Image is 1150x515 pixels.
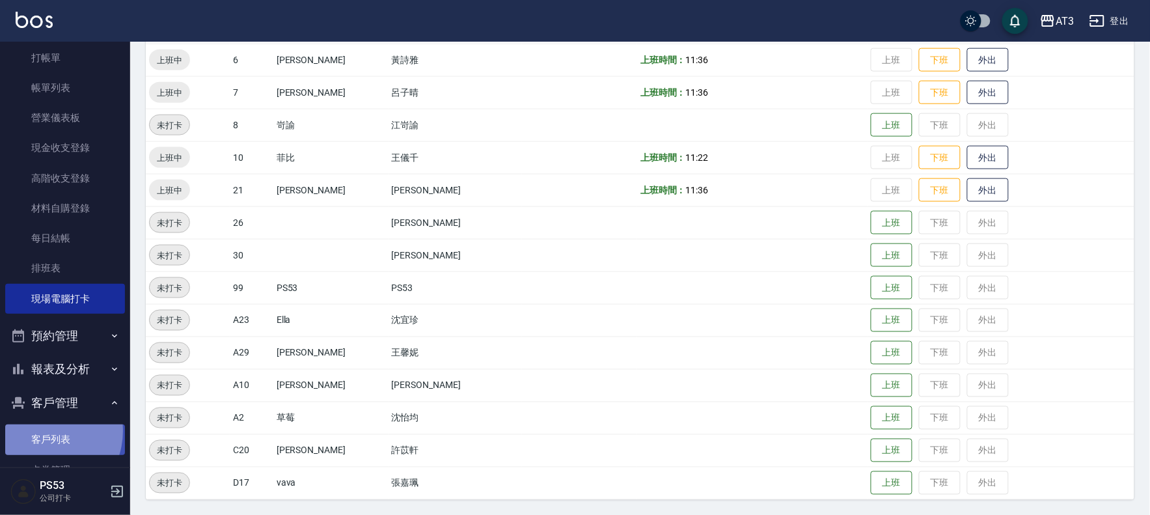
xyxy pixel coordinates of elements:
td: 6 [230,44,273,76]
button: 外出 [967,178,1009,202]
button: 上班 [871,341,912,365]
b: 上班時間： [640,152,686,163]
a: 每日結帳 [5,223,125,253]
span: 上班中 [149,151,190,165]
button: AT3 [1035,8,1079,35]
td: C20 [230,434,273,467]
td: [PERSON_NAME] [273,434,389,467]
td: 26 [230,206,273,239]
td: 7 [230,76,273,109]
span: 未打卡 [150,379,189,393]
span: 上班中 [149,53,190,67]
span: 未打卡 [150,346,189,360]
a: 材料自購登錄 [5,193,125,223]
button: 上班 [871,374,912,398]
td: Ella [273,304,389,337]
button: 下班 [919,146,961,170]
div: AT3 [1056,13,1074,29]
button: 上班 [871,211,912,235]
button: 客戶管理 [5,386,125,420]
span: 未打卡 [150,249,189,262]
a: 客戶列表 [5,425,125,454]
button: 上班 [871,309,912,333]
span: 未打卡 [150,314,189,327]
button: 上班 [871,471,912,495]
td: 呂子晴 [389,76,523,109]
span: 未打卡 [150,281,189,295]
td: 99 [230,271,273,304]
button: 下班 [919,178,961,202]
span: 11:36 [686,55,709,65]
td: 王馨妮 [389,337,523,369]
button: 報表及分析 [5,352,125,386]
td: [PERSON_NAME] [389,239,523,271]
button: 上班 [871,406,912,430]
button: 外出 [967,48,1009,72]
button: 預約管理 [5,319,125,353]
td: 王儀千 [389,141,523,174]
td: 草莓 [273,402,389,434]
b: 上班時間： [640,87,686,98]
td: 黃詩雅 [389,44,523,76]
td: 菲比 [273,141,389,174]
p: 公司打卡 [40,492,106,504]
span: 11:22 [686,152,709,163]
a: 卡券管理 [5,455,125,485]
span: 未打卡 [150,118,189,132]
td: [PERSON_NAME] [273,337,389,369]
a: 打帳單 [5,43,125,73]
td: [PERSON_NAME] [389,206,523,239]
a: 帳單列表 [5,73,125,103]
button: 下班 [919,81,961,105]
button: 外出 [967,81,1009,105]
td: 許苡軒 [389,434,523,467]
span: 未打卡 [150,477,189,490]
td: [PERSON_NAME] [273,76,389,109]
td: 張嘉珮 [389,467,523,499]
span: 上班中 [149,86,190,100]
img: Person [10,479,36,505]
b: 上班時間： [640,185,686,195]
td: [PERSON_NAME] [389,369,523,402]
td: A10 [230,369,273,402]
td: [PERSON_NAME] [273,44,389,76]
button: save [1002,8,1028,34]
button: 下班 [919,48,961,72]
td: 沈怡均 [389,402,523,434]
button: 上班 [871,276,912,300]
a: 營業儀表板 [5,103,125,133]
td: PS53 [273,271,389,304]
td: A2 [230,402,273,434]
td: 21 [230,174,273,206]
td: D17 [230,467,273,499]
a: 現金收支登錄 [5,133,125,163]
td: 8 [230,109,273,141]
button: 外出 [967,146,1009,170]
td: PS53 [389,271,523,304]
td: A29 [230,337,273,369]
td: 沈宜珍 [389,304,523,337]
td: vava [273,467,389,499]
td: 江岢諭 [389,109,523,141]
span: 未打卡 [150,411,189,425]
a: 高階收支登錄 [5,163,125,193]
td: [PERSON_NAME] [273,369,389,402]
td: [PERSON_NAME] [389,174,523,206]
a: 排班表 [5,253,125,283]
span: 未打卡 [150,444,189,458]
td: 30 [230,239,273,271]
span: 11:36 [686,87,709,98]
td: 10 [230,141,273,174]
h5: PS53 [40,479,106,492]
td: 岢諭 [273,109,389,141]
button: 登出 [1084,9,1134,33]
span: 11:36 [686,185,709,195]
td: [PERSON_NAME] [273,174,389,206]
a: 現場電腦打卡 [5,284,125,314]
td: A23 [230,304,273,337]
button: 上班 [871,244,912,268]
button: 上班 [871,113,912,137]
button: 上班 [871,439,912,463]
img: Logo [16,12,53,28]
span: 上班中 [149,184,190,197]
